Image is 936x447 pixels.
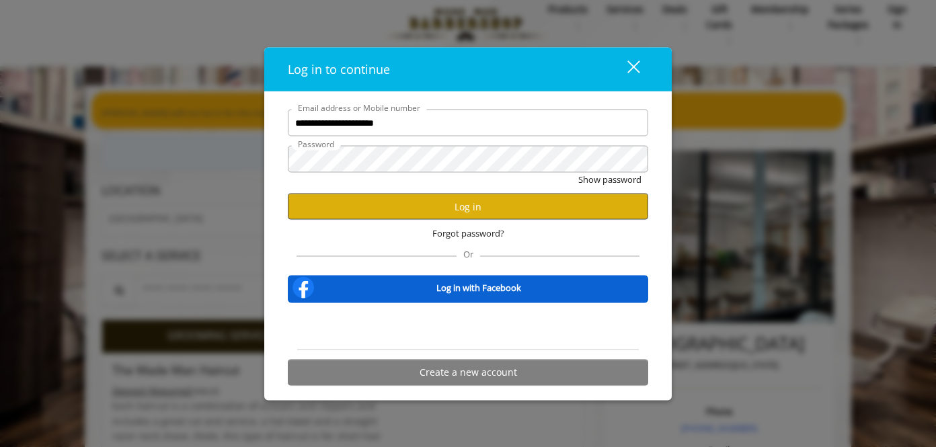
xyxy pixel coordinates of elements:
div: close dialog [612,59,639,79]
iframe: Sign in with Google Button [400,311,537,341]
button: close dialog [602,56,648,83]
button: Create a new account [288,359,648,385]
span: Forgot password? [432,227,504,241]
b: Log in with Facebook [436,280,521,294]
label: Email address or Mobile number [291,101,427,114]
label: Password [291,138,341,151]
input: Password [288,146,648,173]
input: Email address or Mobile number [288,110,648,136]
span: Or [457,247,480,259]
img: facebook-logo [290,274,317,300]
button: Log in [288,194,648,220]
button: Show password [578,173,641,187]
span: Log in to continue [288,61,390,77]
